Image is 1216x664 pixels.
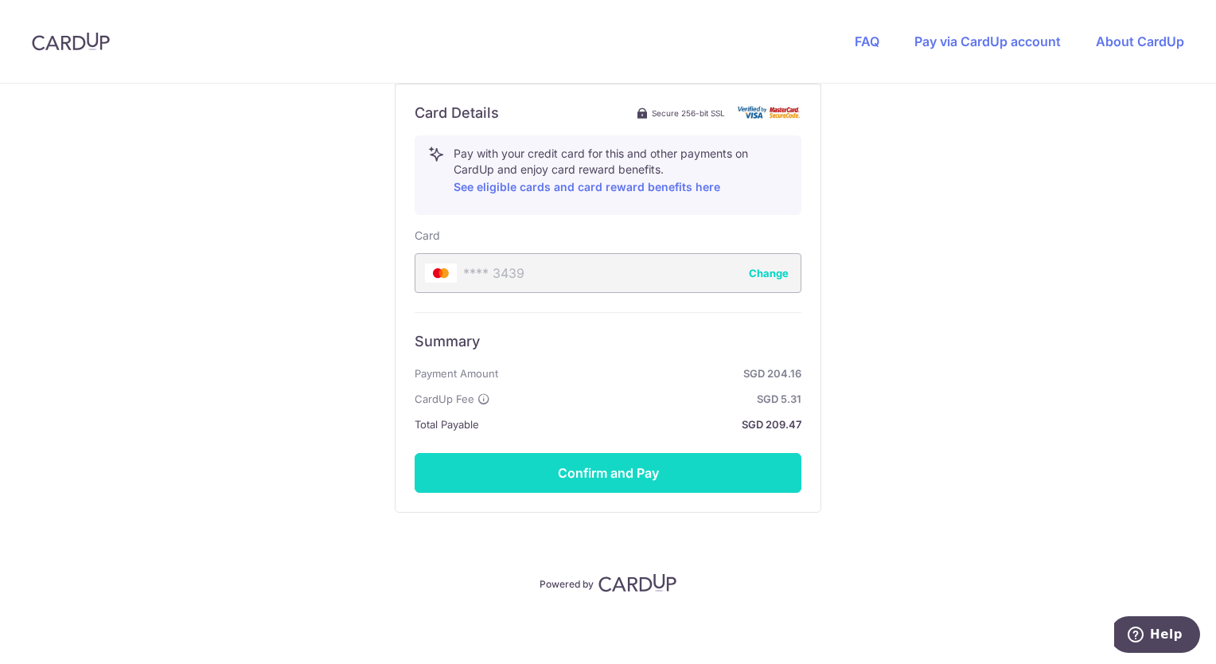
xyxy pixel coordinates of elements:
img: CardUp [598,573,676,592]
button: Change [749,265,789,281]
strong: SGD 204.16 [505,364,801,383]
span: CardUp Fee [415,389,474,408]
strong: SGD 209.47 [485,415,801,434]
span: Total Payable [415,415,479,434]
span: Payment Amount [415,364,498,383]
img: card secure [738,106,801,119]
a: Pay via CardUp account [914,33,1061,49]
strong: SGD 5.31 [497,389,801,408]
a: FAQ [855,33,879,49]
button: Confirm and Pay [415,453,801,493]
a: About CardUp [1096,33,1184,49]
img: CardUp [32,32,110,51]
label: Card [415,228,440,244]
p: Powered by [540,575,594,591]
p: Pay with your credit card for this and other payments on CardUp and enjoy card reward benefits. [454,146,788,197]
iframe: Opens a widget where you can find more information [1114,616,1200,656]
a: See eligible cards and card reward benefits here [454,180,720,193]
span: Secure 256-bit SSL [652,107,725,119]
h6: Card Details [415,104,499,123]
h6: Summary [415,332,801,351]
